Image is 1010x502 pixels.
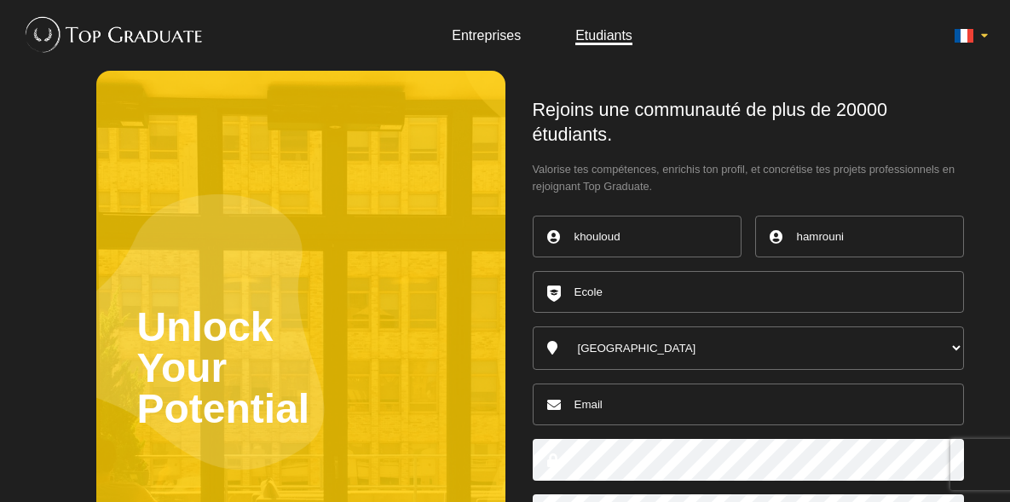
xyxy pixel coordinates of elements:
a: Entreprises [452,28,521,43]
h1: Rejoins une communauté de plus de 20000 étudiants. [533,98,964,147]
input: Email [533,384,964,425]
input: Ecole [533,271,964,313]
a: Etudiants [575,28,632,43]
input: Nom [755,216,964,257]
span: Valorise tes compétences, enrichis ton profil, et concrétise tes projets professionnels en rejoig... [533,161,964,195]
img: Top Graduate [17,9,204,60]
input: Prénom [533,216,742,257]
